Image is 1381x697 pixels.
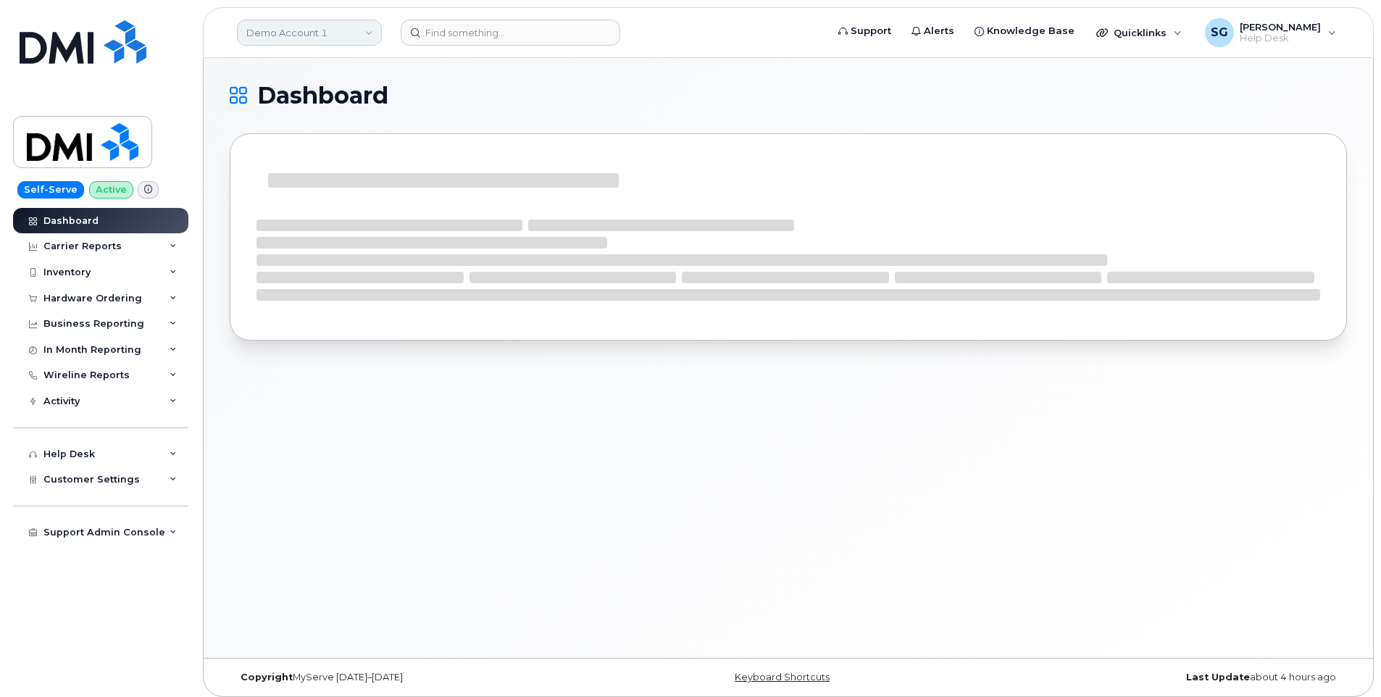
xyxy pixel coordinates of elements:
[230,672,602,683] div: MyServe [DATE]–[DATE]
[1186,672,1250,683] strong: Last Update
[735,672,830,683] a: Keyboard Shortcuts
[975,672,1347,683] div: about 4 hours ago
[241,672,293,683] strong: Copyright
[257,85,388,107] span: Dashboard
